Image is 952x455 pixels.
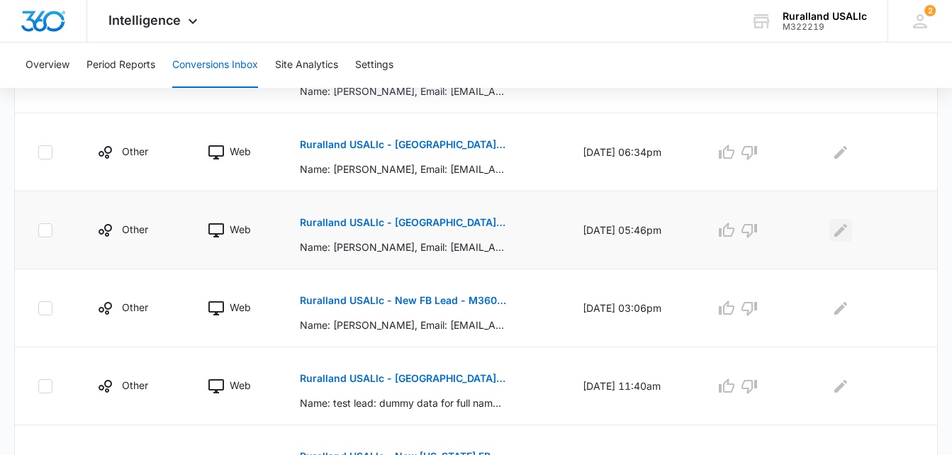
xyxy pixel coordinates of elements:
[230,300,251,315] p: Web
[566,269,698,347] td: [DATE] 03:06pm
[355,43,393,88] button: Settings
[122,144,148,159] p: Other
[783,22,867,32] div: account id
[230,222,251,237] p: Web
[300,218,506,227] p: Ruralland USALlc - [GEOGRAPHIC_DATA][US_STATE] FB Lead - M360 Notificaion
[924,5,936,16] div: notifications count
[172,43,258,88] button: Conversions Inbox
[783,11,867,22] div: account name
[300,140,506,150] p: Ruralland USALlc - [GEOGRAPHIC_DATA][US_STATE] FB Lead - M360 Notificaion
[300,162,506,176] p: Name: [PERSON_NAME], Email: [EMAIL_ADDRESS][DOMAIN_NAME], Phone: [PHONE_NUMBER] Are you intereste...
[829,297,852,320] button: Edit Comments
[300,84,506,99] p: Name: [PERSON_NAME], Email: [EMAIL_ADDRESS][DOMAIN_NAME], Phone: [PHONE_NUMBER] Which [US_STATE] ...
[300,318,506,332] p: Name: [PERSON_NAME], Email: [EMAIL_ADDRESS][DOMAIN_NAME], Phone: [PHONE_NUMBER] Which [US_STATE] ...
[86,43,155,88] button: Period Reports
[566,191,698,269] td: [DATE] 05:46pm
[300,240,506,254] p: Name: [PERSON_NAME], Email: [EMAIL_ADDRESS][DOMAIN_NAME], Phone: [PHONE_NUMBER] Are you intereste...
[275,43,338,88] button: Site Analytics
[300,206,506,240] button: Ruralland USALlc - [GEOGRAPHIC_DATA][US_STATE] FB Lead - M360 Notificaion
[566,113,698,191] td: [DATE] 06:34pm
[829,375,852,398] button: Edit Comments
[230,144,251,159] p: Web
[122,222,148,237] p: Other
[300,283,506,318] button: Ruralland USALlc - New FB Lead - M360 Notification
[300,395,506,410] p: Name: test lead: dummy data for full name, Email: [EMAIL_ADDRESS][DOMAIN_NAME], Phone: test lead:...
[122,378,148,393] p: Other
[300,296,506,305] p: Ruralland USALlc - New FB Lead - M360 Notification
[108,13,181,28] span: Intelligence
[230,378,251,393] p: Web
[26,43,69,88] button: Overview
[924,5,936,16] span: 2
[829,219,852,242] button: Edit Comments
[300,361,506,395] button: Ruralland USALlc - [GEOGRAPHIC_DATA][US_STATE] FB Lead - M360 Notificaion
[300,128,506,162] button: Ruralland USALlc - [GEOGRAPHIC_DATA][US_STATE] FB Lead - M360 Notificaion
[122,300,148,315] p: Other
[300,373,506,383] p: Ruralland USALlc - [GEOGRAPHIC_DATA][US_STATE] FB Lead - M360 Notificaion
[829,141,852,164] button: Edit Comments
[566,347,698,425] td: [DATE] 11:40am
